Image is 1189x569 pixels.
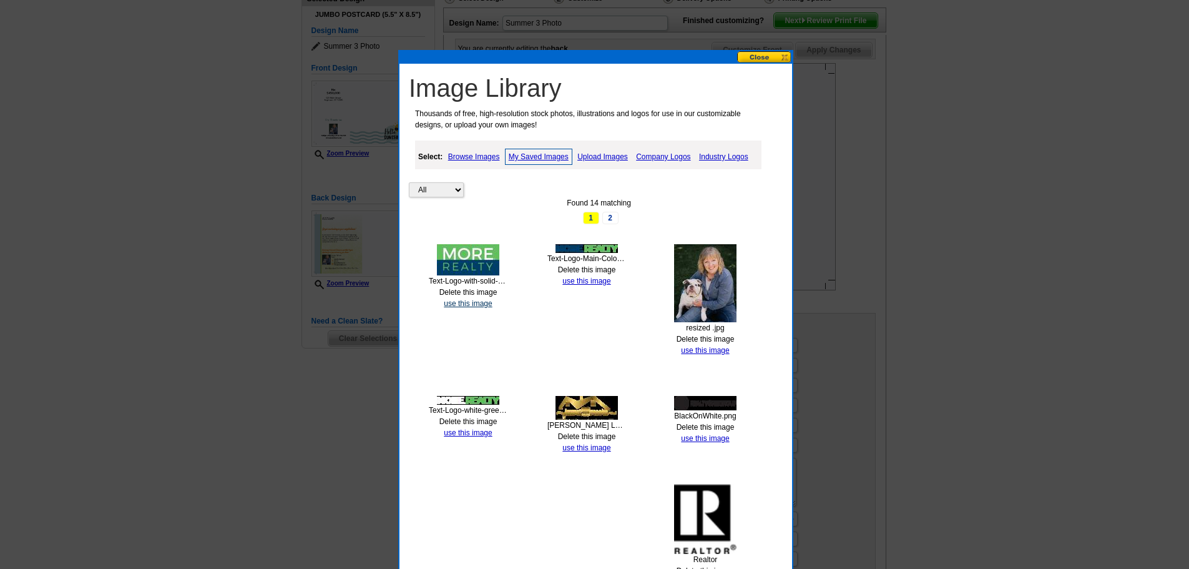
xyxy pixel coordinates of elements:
a: Delete this image [558,265,616,274]
a: Delete this image [558,432,616,441]
p: Thousands of free, high-resolution stock photos, illustrations and logos for use in our customiza... [409,108,766,131]
a: Upload Images [574,149,631,164]
a: 2 [602,212,619,224]
div: Realtor [666,554,745,565]
a: Browse Images [445,149,503,164]
div: Found 14 matching [409,197,789,209]
a: use this image [681,434,729,443]
img: thumb-665f72dedfbf0.jpg [674,396,736,410]
a: Industry Logos [696,149,751,164]
img: thumb-67043334d5d2b.jpg [437,244,499,275]
a: use this image [444,428,492,437]
span: 1 [583,212,599,224]
a: use this image [562,443,610,452]
a: Delete this image [439,417,497,426]
div: Text-Logo-with-solid-bars-MORE-Realty-print.png [429,275,507,287]
h1: Image Library [409,73,789,103]
a: Delete this image [439,288,497,297]
a: use this image [681,346,729,355]
a: Delete this image [677,423,735,432]
img: thumb-67042cf05c40a.jpg [437,396,499,405]
img: th_realtor.jpg [674,484,736,554]
strong: Select: [418,152,443,161]
a: use this image [444,299,492,308]
a: Company Logos [633,149,693,164]
a: My Saved Images [505,149,572,165]
iframe: LiveChat chat widget [939,279,1189,569]
a: Delete this image [677,335,735,344]
img: thumb-665f82efbdb53.jpg [555,396,618,420]
img: thumb-67042d328325c.jpg [674,244,736,322]
a: use this image [562,277,610,285]
div: resized .jpg [666,322,745,334]
div: BlackOnWhite.png [666,410,745,422]
div: Text-Logo-Main-Color-landscape-MORE-Realty-print-transparent.png [547,253,626,264]
img: thumb-67042ec72fca9.jpg [555,244,618,253]
div: Text-Logo-white-green-landscape-MORE-Realty-print-transparent.png [429,405,507,416]
div: [PERSON_NAME] Logo.png [547,420,626,431]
